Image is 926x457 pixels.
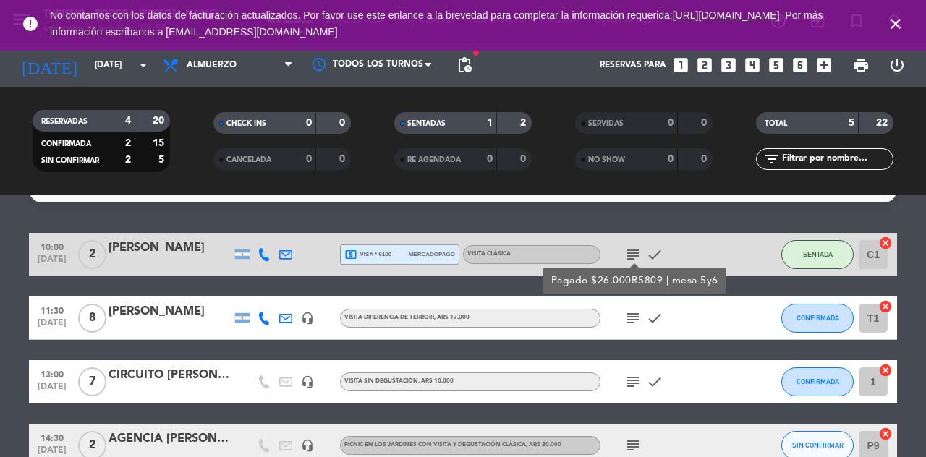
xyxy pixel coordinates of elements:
[876,118,891,128] strong: 22
[879,43,915,87] div: LOG OUT
[41,157,99,164] span: SIN CONFIRMAR
[797,377,839,385] span: CONFIRMADA
[409,249,455,259] span: mercadopago
[624,373,642,390] i: subject
[719,56,738,74] i: looks_3
[158,155,167,165] strong: 5
[551,273,718,289] div: Pagado $26.000R5809 | mesa 5y6
[306,154,312,164] strong: 0
[797,314,839,322] span: CONFIRMADA
[646,309,663,327] i: check
[472,48,480,57] span: fiber_manual_record
[344,378,454,384] span: VISITA SIN DEGUSTACIÓN
[339,154,348,164] strong: 0
[109,302,231,321] div: [PERSON_NAME]
[815,56,833,74] i: add_box
[701,154,710,164] strong: 0
[878,299,893,314] i: cancel
[34,382,70,398] span: [DATE]
[701,118,710,128] strong: 0
[878,236,893,250] i: cancel
[306,118,312,128] strong: 0
[467,251,511,257] span: VISITA CLÁSICA
[781,151,893,167] input: Filtrar por nombre...
[41,118,88,125] span: RESERVADAS
[34,365,70,382] span: 13:00
[849,118,854,128] strong: 5
[34,255,70,271] span: [DATE]
[34,429,70,445] span: 14:30
[646,246,663,263] i: check
[887,15,904,33] i: close
[520,118,529,128] strong: 2
[671,56,690,74] i: looks_one
[407,156,461,163] span: RE AGENDADA
[109,239,231,257] div: [PERSON_NAME]
[792,441,844,449] span: SIN CONFIRMAR
[763,150,781,168] i: filter_list
[135,56,152,74] i: arrow_drop_down
[888,56,906,74] i: power_settings_new
[34,318,70,335] span: [DATE]
[487,118,493,128] strong: 1
[852,56,870,74] span: print
[526,442,561,448] span: , ARS 20.000
[624,437,642,454] i: subject
[418,378,454,384] span: , ARS 10.000
[668,154,674,164] strong: 0
[781,240,854,269] button: SENTADA
[226,120,266,127] span: CHECK INS
[344,248,391,261] span: visa * 6100
[78,304,106,333] span: 8
[743,56,762,74] i: looks_4
[520,154,529,164] strong: 0
[588,156,625,163] span: NO SHOW
[78,367,106,396] span: 7
[434,315,470,320] span: , ARS 17.000
[34,238,70,255] span: 10:00
[153,138,167,148] strong: 15
[803,250,833,258] span: SENTADA
[301,375,314,388] i: headset_mic
[487,154,493,164] strong: 0
[11,49,88,81] i: [DATE]
[125,155,131,165] strong: 2
[301,312,314,325] i: headset_mic
[109,430,231,448] div: AGENCIA [PERSON_NAME] | [PERSON_NAME] y [PERSON_NAME]
[781,304,854,333] button: CONFIRMADA
[407,120,446,127] span: SENTADAS
[78,240,106,269] span: 2
[624,309,642,327] i: subject
[781,367,854,396] button: CONFIRMADA
[767,56,786,74] i: looks_5
[588,120,624,127] span: SERVIDAS
[668,118,674,128] strong: 0
[226,156,271,163] span: CANCELADA
[50,9,823,38] a: . Por más información escríbanos a [EMAIL_ADDRESS][DOMAIN_NAME]
[153,116,167,126] strong: 20
[339,118,348,128] strong: 0
[344,442,561,448] span: PICNIC EN LOS JARDINES CON VISITA Y DEGUSTACIÓN CLÁSICA
[41,140,91,148] span: CONFIRMADA
[646,373,663,390] i: check
[34,302,70,318] span: 11:30
[765,120,787,127] span: TOTAL
[791,56,810,74] i: looks_6
[50,9,823,38] span: No contamos con los datos de facturación actualizados. Por favor use este enlance a la brevedad p...
[125,138,131,148] strong: 2
[600,60,666,70] span: Reservas para
[673,9,780,21] a: [URL][DOMAIN_NAME]
[344,315,470,320] span: VISITA DIFERENCIA DE TERROIR
[109,366,231,385] div: CIRCUITO [PERSON_NAME]
[878,427,893,441] i: cancel
[624,246,642,263] i: subject
[301,439,314,452] i: headset_mic
[878,363,893,377] i: cancel
[125,116,131,126] strong: 4
[187,60,237,70] span: Almuerzo
[344,248,357,261] i: local_atm
[456,56,473,74] span: pending_actions
[22,15,39,33] i: error
[695,56,714,74] i: looks_two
